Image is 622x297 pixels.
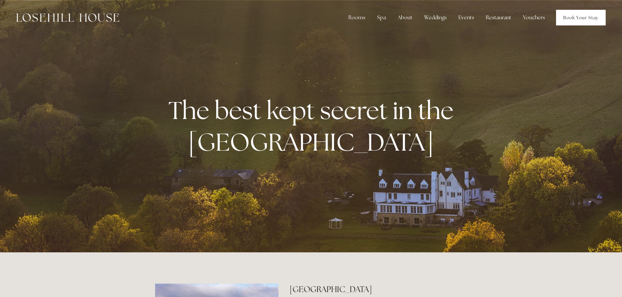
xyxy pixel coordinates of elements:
div: Spa [372,11,391,24]
div: Restaurant [481,11,517,24]
a: Book Your Stay [556,10,606,25]
div: Events [453,11,479,24]
h2: [GEOGRAPHIC_DATA] [290,284,467,295]
div: About [392,11,418,24]
strong: The best kept secret in the [GEOGRAPHIC_DATA] [168,94,459,158]
div: Weddings [419,11,452,24]
a: Vouchers [518,11,550,24]
img: Losehill House [16,13,119,22]
div: Rooms [343,11,371,24]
